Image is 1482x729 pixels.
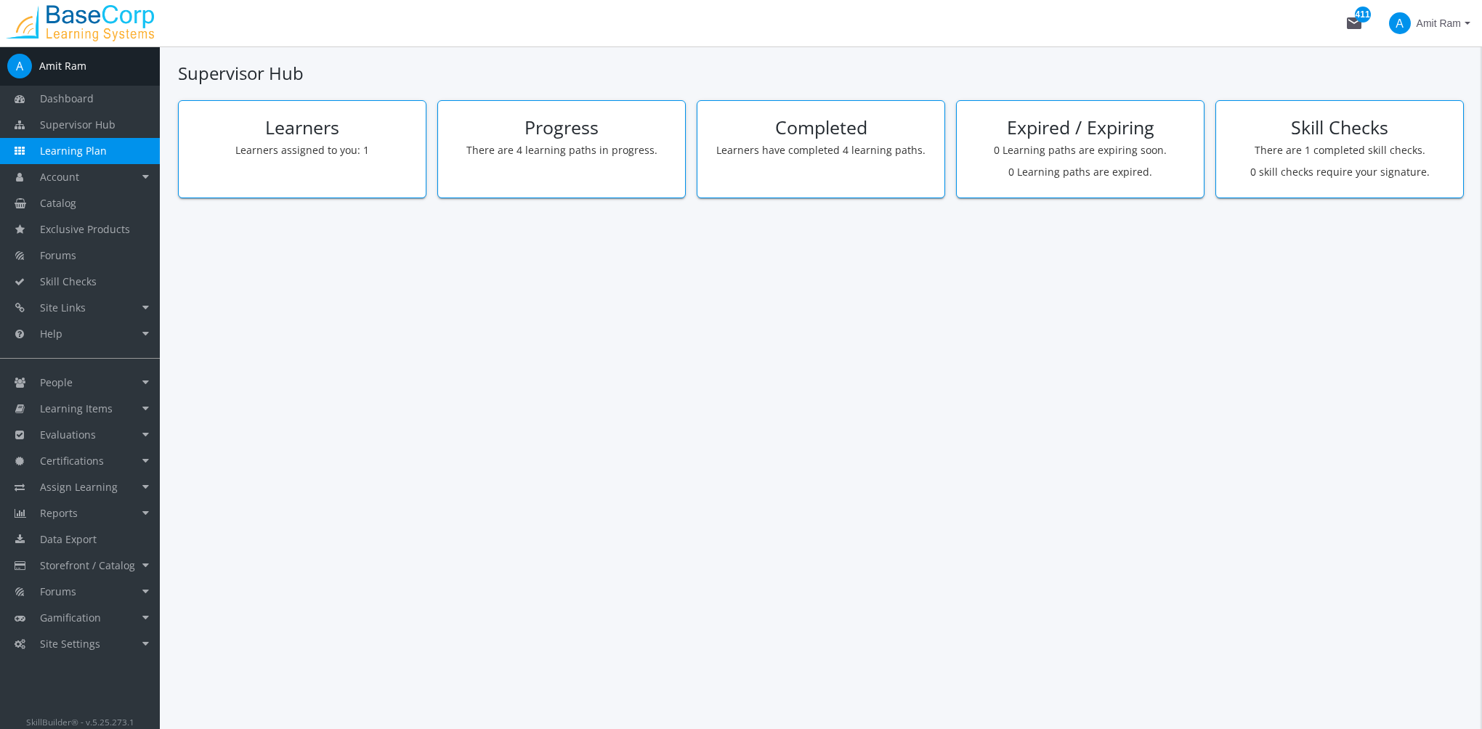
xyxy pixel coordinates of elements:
span: A [7,54,32,78]
p: Learners assigned to you: 1 [190,143,415,158]
p: There are 4 learning paths in progress. [449,143,674,158]
span: Site Settings [40,637,100,651]
span: Help [40,327,62,341]
span: Skill Checks [40,274,97,288]
div: Amit Ram [39,59,86,73]
span: Assign Learning [40,480,118,494]
span: Exclusive Products [40,222,130,236]
p: 0 skill checks require your signature. [1227,165,1452,179]
p: 0 Learning paths are expired. [968,165,1193,179]
span: Reports [40,506,78,520]
h1: Supervisor Hub [178,61,1464,86]
p: Learners have completed 4 learning paths. [708,143,934,158]
h2: Completed [708,118,934,138]
span: Amit Ram [1417,10,1461,36]
span: Data Export [40,532,97,546]
span: Forums [40,585,76,598]
mat-icon: mail [1345,15,1363,32]
span: Gamification [40,611,101,624]
p: There are 1 completed skill checks. [1227,143,1452,158]
h2: Expired / Expiring [968,118,1193,138]
span: Storefront / Catalog [40,558,135,572]
span: Evaluations [40,428,96,441]
p: 0 Learning paths are expiring soon. [968,143,1193,158]
span: Catalog [40,196,76,210]
span: Supervisor Hub [40,118,116,131]
small: SkillBuilder® - v.5.25.273.1 [26,716,134,728]
h2: Skill Checks [1227,118,1452,138]
span: People [40,375,73,389]
span: Dashboard [40,91,94,105]
span: Learning Plan [40,144,107,158]
span: Forums [40,248,76,262]
span: Learning Items [40,402,113,415]
span: Account [40,170,79,184]
span: Site Links [40,301,86,314]
span: Certifications [40,454,104,468]
span: A [1389,12,1411,34]
h2: Progress [449,118,674,138]
h2: Learners [190,118,415,138]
